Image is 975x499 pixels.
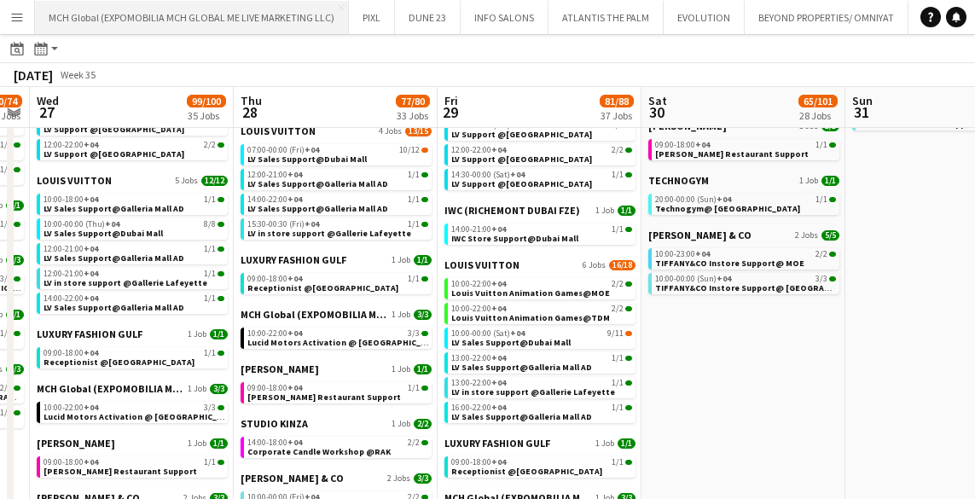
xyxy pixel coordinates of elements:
[175,176,198,186] span: 5 Jobs
[37,382,228,395] a: MCH Global (EXPOMOBILIA MCH GLOBAL ME LIVE MARKETING LLC)1 Job3/3
[44,277,207,288] span: LV in store support @Gallerie Lafeyette
[799,176,818,186] span: 1 Job
[287,169,302,180] span: +04
[44,403,98,412] span: 10:00-22:00
[247,171,302,179] span: 12:00-21:00
[395,1,461,34] button: DUNE 23
[414,473,432,484] span: 3/3
[451,352,632,372] a: 13:00-22:00+041/1LV Sales Support@Galleria Mall AD
[451,329,525,338] span: 10:00-00:00 (Sat)
[349,1,395,34] button: PIXL
[247,178,388,189] span: LV Sales Support@Galleria Mall AD
[37,174,112,187] span: LOUIS VUITTON
[461,1,548,34] button: INFO SALONS
[399,146,420,154] span: 10/12
[612,146,624,154] span: 2/2
[37,328,228,382] div: LUXURY FASHION GULF1 Job1/109:00-18:00+041/1Receptionist @[GEOGRAPHIC_DATA]
[204,294,216,303] span: 1/1
[414,310,432,320] span: 3/3
[44,203,184,214] span: LV Sales Support@Galleria Mall AD
[595,438,614,449] span: 1 Job
[392,364,410,374] span: 1 Job
[392,310,410,320] span: 1 Job
[451,225,506,234] span: 14:00-21:00
[204,458,216,467] span: 1/1
[247,146,319,154] span: 07:00-00:00 (Fri)
[451,403,506,412] span: 16:00-22:00
[408,384,420,392] span: 1/1
[829,276,836,281] span: 3/3
[612,458,624,467] span: 1/1
[408,329,420,338] span: 3/3
[695,248,710,259] span: +04
[829,197,836,202] span: 1/1
[451,223,632,243] a: 14:00-21:00+041/1IWC Store Support@Dubai Mall
[241,308,432,321] a: MCH Global (EXPOMOBILIA MCH GLOBAL ME LIVE MARKETING LLC)1 Job3/3
[548,1,664,34] button: ATLANTIS THE PALM
[247,437,428,456] a: 14:00-18:00+042/2Corporate Candle Workshop @RAK
[241,253,432,308] div: LUXURY FASHION GULF1 Job1/109:00-18:00+041/1Receptionist @[GEOGRAPHIC_DATA]
[618,438,635,449] span: 1/1
[852,93,873,108] span: Sun
[491,456,506,467] span: +04
[37,382,184,395] span: MCH Global (EXPOMOBILIA MCH GLOBAL ME LIVE MARKETING LLC)
[655,258,804,269] span: TIFFANY&CO Instore Support@ MOE
[44,228,163,239] span: LV Sales Support@Dubai Mall
[241,253,346,266] span: LUXURY FASHION GULF
[218,222,224,227] span: 8/8
[44,195,98,204] span: 10:00-18:00
[247,282,398,293] span: Receptionist @Saint Laurent
[421,222,428,227] span: 1/1
[451,377,632,397] a: 13:00-22:00+041/1LV in store support @Gallerie Lafeyette
[451,354,506,363] span: 13:00-22:00
[444,437,550,450] span: LUXURY FASHION GULF
[188,329,206,339] span: 1 Job
[14,276,20,281] span: 3/3
[37,174,228,187] a: LOUIS VUITTON5 Jobs12/12
[247,195,302,204] span: 14:00-22:00
[451,303,632,322] a: 10:00-22:00+042/2Louis Vuitton Animation Games@TDM
[287,437,302,448] span: +04
[600,95,634,107] span: 81/88
[451,280,506,288] span: 10:00-22:00
[247,329,302,338] span: 10:00-22:00
[387,473,410,484] span: 2 Jobs
[44,466,197,477] span: Salata Restaurant Support
[648,229,752,241] span: TIFFANY & CO
[204,270,216,278] span: 1/1
[392,419,410,429] span: 1 Job
[451,386,615,397] span: LV in store support @Gallerie Lafeyette
[795,230,818,241] span: 2 Jobs
[247,144,428,164] a: 07:00-00:00 (Fri)+0410/12LV Sales Support@Dubai Mall
[612,171,624,179] span: 1/1
[6,255,24,265] span: 3/3
[44,411,241,422] span: Lucid Motors Activation @ Galleria Mall
[451,456,632,476] a: 09:00-18:00+041/1Receptionist @[GEOGRAPHIC_DATA]
[204,195,216,204] span: 1/1
[204,245,216,253] span: 1/1
[451,233,578,244] span: IWC Store Support@Dubai Mall
[218,197,224,202] span: 1/1
[815,275,827,283] span: 3/3
[247,384,302,392] span: 09:00-18:00
[241,253,432,266] a: LUXURY FASHION GULF1 Job1/1
[491,278,506,289] span: +04
[14,67,53,84] div: [DATE]
[204,220,216,229] span: 8/8
[625,148,632,153] span: 2/2
[241,363,432,375] a: [PERSON_NAME]1 Job1/1
[241,472,344,484] span: TIFFANY & CO
[451,171,525,179] span: 14:30-00:00 (Sat)
[444,204,580,217] span: IWC (RICHEMONT DUBAI FZE)
[408,195,420,204] span: 1/1
[44,294,98,303] span: 14:00-22:00
[247,438,302,447] span: 14:00-18:00
[414,255,432,265] span: 1/1
[247,169,428,189] a: 12:00-21:00+041/1LV Sales Support@Galleria Mall AD
[421,172,428,177] span: 1/1
[451,146,506,154] span: 12:00-22:00
[241,93,262,108] span: Thu
[247,337,444,348] span: Lucid Motors Activation @ Galleria Mall
[850,102,873,122] span: 31
[799,109,837,122] div: 28 Jobs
